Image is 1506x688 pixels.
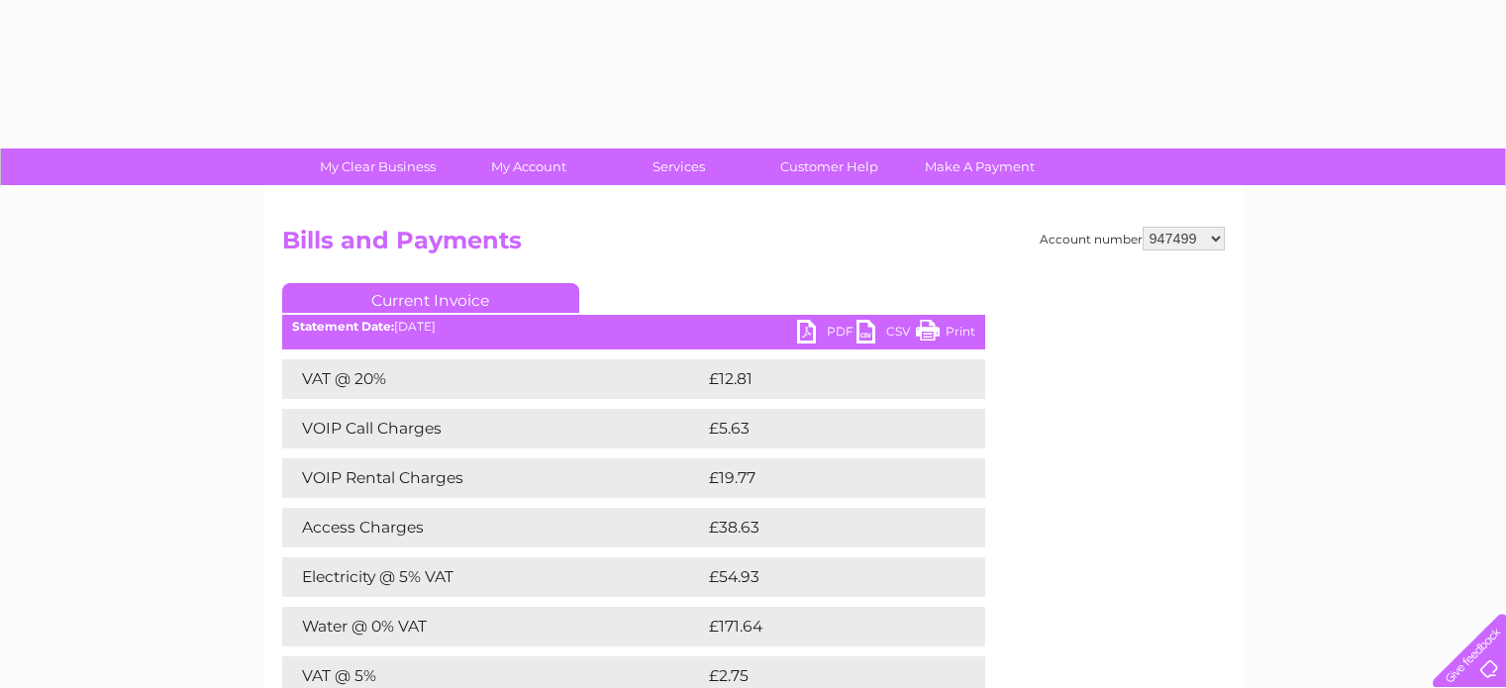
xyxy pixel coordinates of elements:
[704,607,948,646] td: £171.64
[597,148,760,185] a: Services
[856,320,916,348] a: CSV
[296,148,459,185] a: My Clear Business
[898,148,1061,185] a: Make A Payment
[282,320,985,334] div: [DATE]
[1040,227,1225,250] div: Account number
[282,557,704,597] td: Electricity @ 5% VAT
[282,227,1225,264] h2: Bills and Payments
[704,508,946,547] td: £38.63
[704,359,942,399] td: £12.81
[292,319,394,334] b: Statement Date:
[282,409,704,448] td: VOIP Call Charges
[704,409,939,448] td: £5.63
[704,458,944,498] td: £19.77
[748,148,911,185] a: Customer Help
[282,359,704,399] td: VAT @ 20%
[282,607,704,646] td: Water @ 0% VAT
[916,320,975,348] a: Print
[704,557,946,597] td: £54.93
[282,508,704,547] td: Access Charges
[282,458,704,498] td: VOIP Rental Charges
[797,320,856,348] a: PDF
[447,148,610,185] a: My Account
[282,283,579,313] a: Current Invoice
